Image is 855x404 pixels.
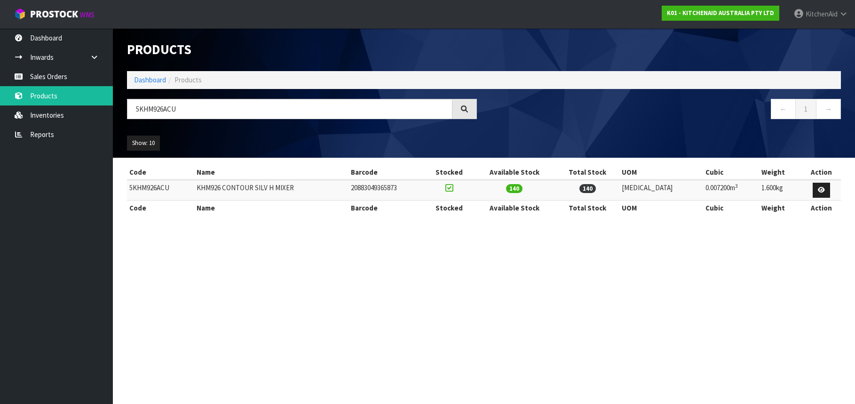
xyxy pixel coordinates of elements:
[806,9,838,18] span: KitchenAid
[127,200,194,215] th: Code
[194,165,348,180] th: Name
[579,184,596,193] span: 140
[194,180,348,200] td: KHM926 CONTOUR SILV H MIXER
[735,183,738,189] sup: 3
[127,180,194,200] td: 5KHM926ACU
[127,42,477,57] h1: Products
[619,180,703,200] td: [MEDICAL_DATA]
[425,165,474,180] th: Stocked
[348,165,425,180] th: Barcode
[425,200,474,215] th: Stocked
[348,180,425,200] td: 20883049365873
[491,99,841,122] nav: Page navigation
[795,99,816,119] a: 1
[759,180,802,200] td: 1.600kg
[619,200,703,215] th: UOM
[555,165,619,180] th: Total Stock
[127,99,452,119] input: Search products
[771,99,796,119] a: ←
[555,200,619,215] th: Total Stock
[759,200,802,215] th: Weight
[127,136,160,151] button: Show: 10
[703,180,759,200] td: 0.007200m
[348,200,425,215] th: Barcode
[816,99,841,119] a: →
[802,200,841,215] th: Action
[703,165,759,180] th: Cubic
[759,165,802,180] th: Weight
[473,200,555,215] th: Available Stock
[194,200,348,215] th: Name
[30,8,78,20] span: ProStock
[127,165,194,180] th: Code
[473,165,555,180] th: Available Stock
[619,165,703,180] th: UOM
[174,75,202,84] span: Products
[802,165,841,180] th: Action
[506,184,522,193] span: 140
[80,10,95,19] small: WMS
[703,200,759,215] th: Cubic
[667,9,774,17] strong: K01 - KITCHENAID AUSTRALIA PTY LTD
[14,8,26,20] img: cube-alt.png
[134,75,166,84] a: Dashboard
